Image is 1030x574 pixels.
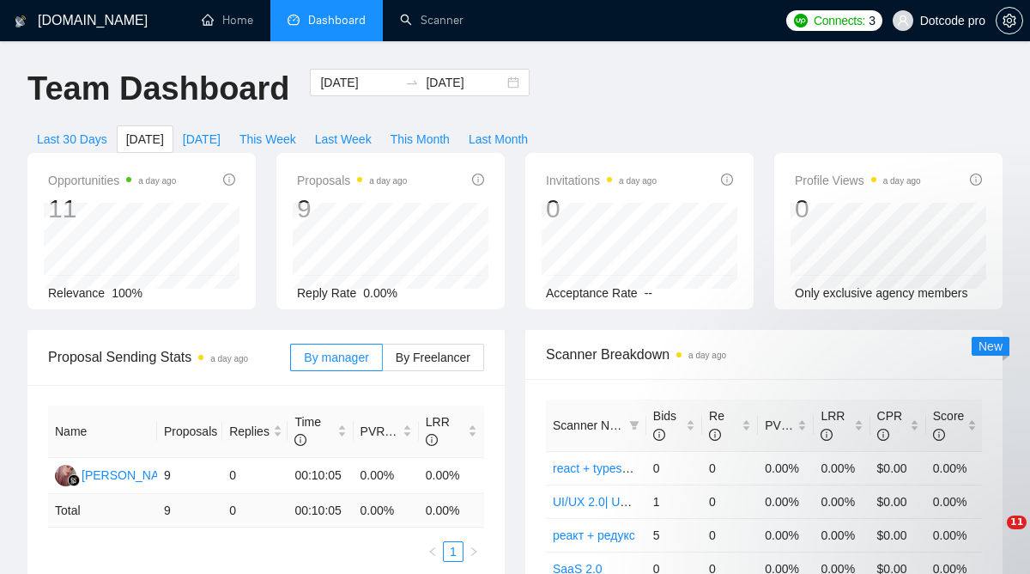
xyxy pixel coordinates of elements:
td: 0.00 % [419,494,484,528]
iframe: Intercom live chat [972,516,1013,557]
li: Next Page [463,541,484,562]
td: 00:10:05 [288,458,353,494]
span: PVR [360,424,401,438]
button: [DATE] [173,125,230,153]
a: 1 [444,542,463,561]
span: Proposals [164,422,217,441]
time: a day ago [369,176,407,186]
li: Previous Page [422,541,443,562]
span: filter [626,412,643,438]
span: Opportunities [48,170,176,191]
time: a day ago [619,176,657,186]
button: right [463,541,484,562]
img: logo [15,8,27,35]
button: This Month [381,125,459,153]
input: End date [426,73,504,92]
span: -- [645,286,652,300]
span: Only exclusive agency members [795,286,968,300]
a: searchScanner [400,13,463,27]
div: 9 [297,192,407,225]
span: [DATE] [183,130,221,149]
th: Proposals [157,406,222,458]
span: filter [629,420,639,430]
span: info-circle [472,174,484,186]
button: left [422,541,443,562]
td: 0.00% [419,458,484,494]
span: left [427,547,438,557]
span: This Week [239,130,296,149]
img: gigradar-bm.png [68,474,80,486]
td: 1 [646,485,702,518]
span: By manager [304,351,368,364]
span: New [978,339,1003,353]
span: 100% [112,286,142,300]
span: info-circle [426,434,438,446]
td: 0.00% [814,518,869,552]
td: 0.00 % [354,494,419,528]
button: [DATE] [117,125,173,153]
div: 0 [795,192,921,225]
h1: Team Dashboard [27,69,289,109]
img: DS [55,465,76,486]
span: Invitations [546,170,657,191]
span: swap-right [405,76,419,89]
span: 3 [869,11,875,30]
td: 0 [702,518,758,552]
span: Connects: [814,11,865,30]
span: This Month [391,130,450,149]
span: right [469,547,479,557]
img: upwork-logo.png [794,14,808,27]
span: Relevance [48,286,105,300]
span: Dashboard [308,13,366,27]
time: a day ago [688,351,726,360]
a: react + typescript Юля [553,461,673,475]
span: Profile Views [795,170,921,191]
time: a day ago [883,176,921,186]
a: UI/UX 2.0| UX/UI | design [553,495,688,509]
span: info-circle [223,174,235,186]
li: 1 [443,541,463,562]
a: homeHome [202,13,253,27]
span: to [405,76,419,89]
span: [DATE] [126,130,164,149]
td: 5 [646,518,702,552]
td: 0.00% [354,458,419,494]
td: 00:10:05 [288,494,353,528]
span: Proposals [297,170,407,191]
td: $0.00 [870,518,926,552]
a: setting [996,14,1023,27]
span: By Freelancer [396,351,470,364]
span: Time [294,415,321,448]
span: 0.00% [363,286,397,300]
span: info-circle [721,174,733,186]
td: 0.00% [926,518,982,552]
span: Last 30 Days [37,130,107,149]
span: Last Week [315,130,372,149]
a: реакт + редукс [553,528,635,542]
div: 11 [48,192,176,225]
span: setting [997,14,1022,27]
span: LRR [426,415,450,448]
td: 9 [157,458,222,494]
time: a day ago [138,176,176,186]
span: Replies [229,422,270,441]
th: Replies [222,406,288,458]
span: Bids [653,409,676,442]
span: dashboard [288,14,300,26]
button: Last 30 Days [27,125,117,153]
button: This Week [230,125,306,153]
span: Last Month [469,130,528,149]
span: info-circle [653,429,665,441]
td: 9 [157,494,222,528]
span: 11 [1007,516,1027,529]
td: 0.00% [758,518,814,552]
a: DS[PERSON_NAME] [55,467,180,481]
div: 0 [546,192,657,225]
div: [PERSON_NAME] [82,466,180,485]
span: Scanner Name [553,418,633,432]
span: Reply Rate [297,286,356,300]
span: Acceptance Rate [546,286,638,300]
button: setting [996,7,1023,34]
button: Last Week [306,125,381,153]
span: Proposal Sending Stats [48,346,290,368]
